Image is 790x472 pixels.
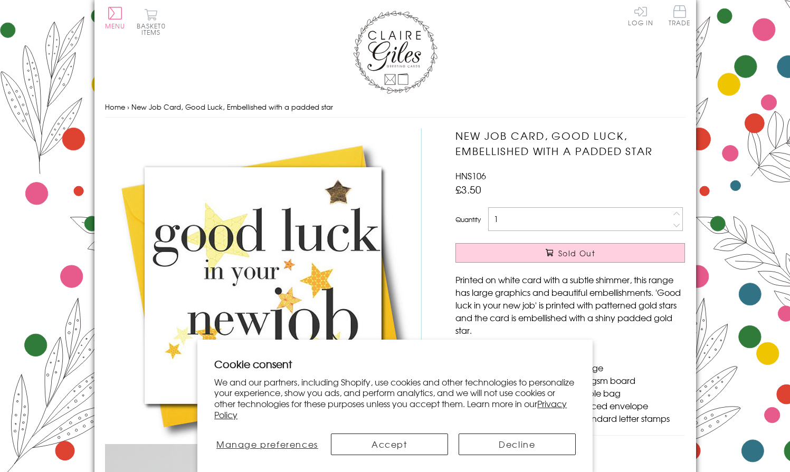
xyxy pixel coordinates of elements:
nav: breadcrumbs [105,97,686,118]
span: New Job Card, Good Luck, Embellished with a padded star [131,102,333,112]
span: Menu [105,21,126,31]
span: 0 items [141,21,166,37]
p: Printed on white card with a subtle shimmer, this range has large graphics and beautiful embellis... [455,273,685,336]
button: Decline [459,434,576,455]
button: Basket0 items [137,8,166,35]
span: › [127,102,129,112]
span: Trade [669,5,691,26]
button: Menu [105,7,126,29]
button: Sold Out [455,243,685,263]
p: We and our partners, including Shopify, use cookies and other technologies to personalize your ex... [214,377,576,420]
img: New Job Card, Good Luck, Embellished with a padded star [105,128,422,444]
a: Trade [669,5,691,28]
img: Claire Giles Greetings Cards [353,11,437,94]
span: Manage preferences [216,438,318,450]
h2: Cookie consent [214,357,576,371]
a: Privacy Policy [214,397,567,421]
button: Accept [331,434,448,455]
a: Home [105,102,125,112]
h1: New Job Card, Good Luck, Embellished with a padded star [455,128,685,159]
span: Sold Out [558,248,595,258]
button: Manage preferences [214,434,320,455]
span: £3.50 [455,182,481,197]
span: HNS106 [455,169,486,182]
a: Log In [628,5,653,26]
label: Quantity [455,215,481,224]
